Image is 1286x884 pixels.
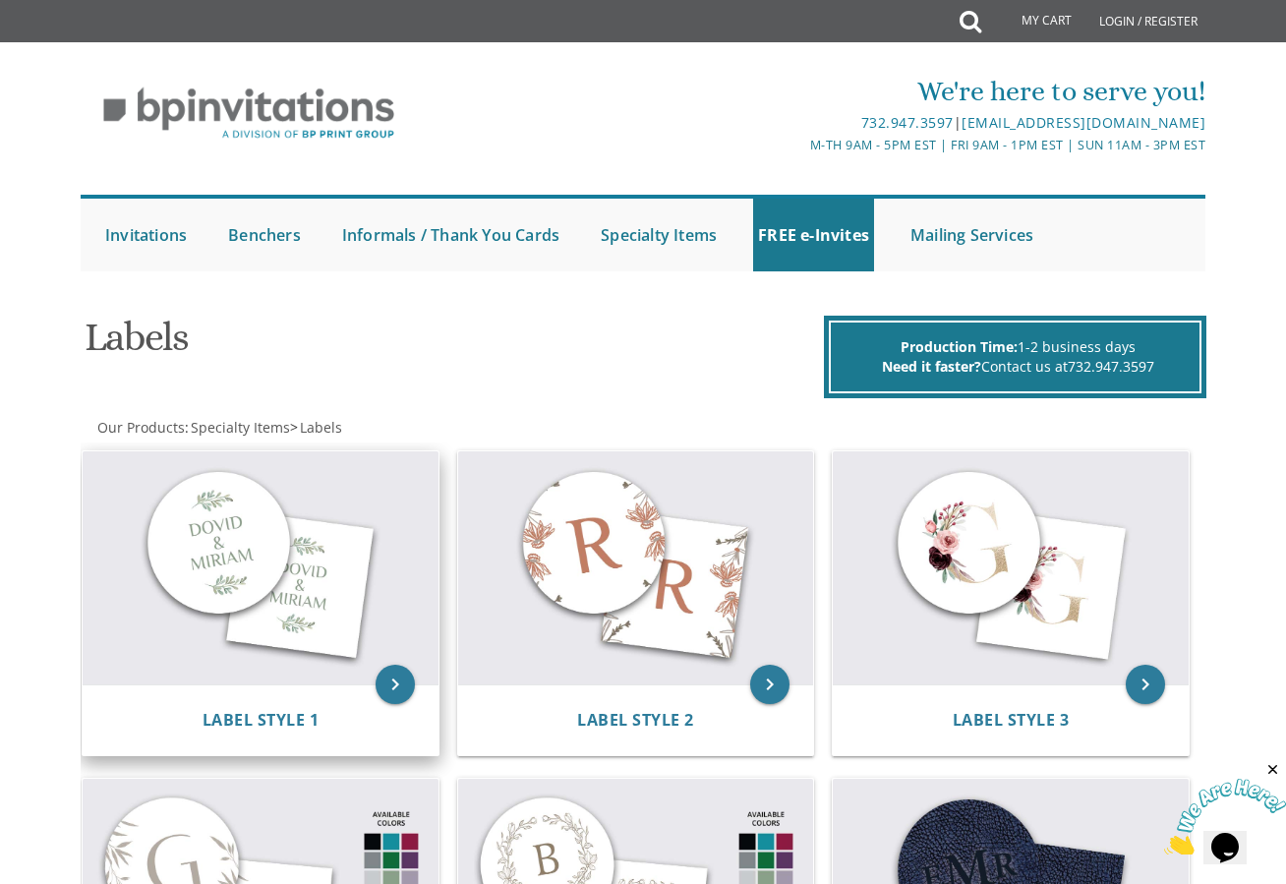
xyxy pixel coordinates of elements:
[81,73,418,154] img: BP Invitation Loft
[962,113,1205,132] a: [EMAIL_ADDRESS][DOMAIN_NAME]
[290,418,342,437] span: >
[189,418,290,437] a: Specialty Items
[85,316,820,374] h1: Labels
[1126,665,1165,704] a: keyboard_arrow_right
[860,337,1175,377] p: 1-2 business days Contact us at
[753,199,874,271] a: FREE e-Invites
[833,451,1188,684] img: Label Style 3
[953,709,1070,731] span: Label Style 3
[577,711,694,730] a: Label Style 2
[1164,761,1286,855] iframe: chat widget
[456,72,1205,111] div: We're here to serve you!
[203,711,320,730] a: Label Style 1
[882,357,981,376] span: Need it faster?
[906,199,1038,271] a: Mailing Services
[95,418,185,437] a: Our Products
[577,709,694,731] span: Label Style 2
[901,337,1018,356] span: Production Time:
[979,2,1085,41] a: My Cart
[953,711,1070,730] a: Label Style 3
[861,113,954,132] a: 732.947.3597
[298,418,342,437] a: Labels
[456,111,1205,135] div: |
[376,665,415,704] a: keyboard_arrow_right
[750,665,789,704] a: keyboard_arrow_right
[458,451,813,684] img: Label Style 2
[83,451,438,684] img: Label Style 1
[81,418,643,438] div: :
[596,199,722,271] a: Specialty Items
[191,418,290,437] span: Specialty Items
[300,418,342,437] span: Labels
[223,199,306,271] a: Benchers
[337,199,564,271] a: Informals / Thank You Cards
[1068,357,1154,376] a: 732.947.3597
[100,199,192,271] a: Invitations
[203,709,320,731] span: Label Style 1
[456,135,1205,155] div: M-Th 9am - 5pm EST | Fri 9am - 1pm EST | Sun 11am - 3pm EST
